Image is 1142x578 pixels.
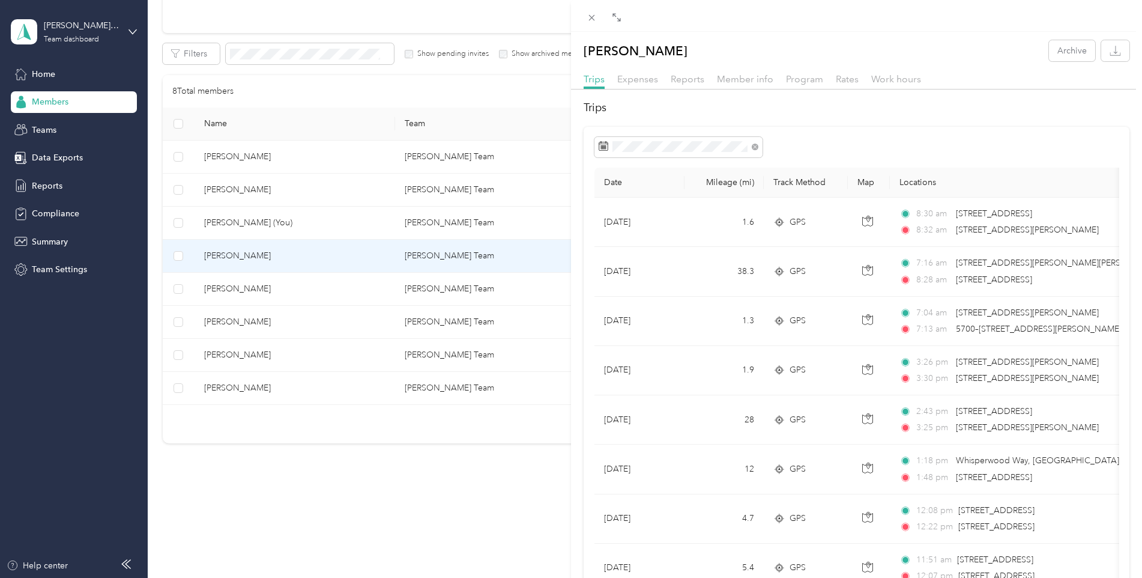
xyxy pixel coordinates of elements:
span: 7:04 am [916,306,950,320]
span: [STREET_ADDRESS][PERSON_NAME] [956,225,1099,235]
span: 2:43 pm [916,405,950,418]
td: 12 [684,445,764,494]
h2: Trips [584,100,1129,116]
td: [DATE] [594,395,684,445]
span: 8:32 am [916,224,950,237]
span: Trips [584,73,605,85]
td: 1.9 [684,346,764,395]
span: [STREET_ADDRESS] [958,505,1035,516]
span: 7:13 am [916,323,950,336]
td: 4.7 [684,494,764,544]
span: GPS [790,314,806,327]
span: 12:08 pm [916,504,953,517]
span: 7:16 am [916,257,950,270]
span: [STREET_ADDRESS] [956,406,1032,416]
span: Rates [836,73,859,85]
td: [DATE] [594,297,684,346]
span: 11:51 am [916,553,952,567]
span: 12:22 pm [916,520,953,534]
span: Reports [671,73,704,85]
span: [STREET_ADDRESS] [957,555,1033,565]
td: [DATE] [594,247,684,296]
td: 28 [684,395,764,445]
td: 1.3 [684,297,764,346]
td: [DATE] [594,494,684,544]
td: 1.6 [684,198,764,247]
span: Work hours [871,73,921,85]
span: GPS [790,364,806,377]
span: 1:48 pm [916,471,950,484]
span: Member info [717,73,773,85]
span: [STREET_ADDRESS][PERSON_NAME] [956,308,1099,318]
th: Track Method [764,168,848,198]
iframe: Everlance-gr Chat Button Frame [1075,511,1142,578]
span: [STREET_ADDRESS][PERSON_NAME] [956,373,1099,383]
span: GPS [790,463,806,476]
span: GPS [790,561,806,574]
th: Mileage (mi) [684,168,764,198]
th: Map [848,168,890,198]
span: Program [786,73,823,85]
span: [STREET_ADDRESS] [956,208,1032,219]
span: 8:30 am [916,207,950,221]
span: GPS [790,265,806,278]
span: GPS [790,413,806,427]
td: [DATE] [594,346,684,395]
span: [STREET_ADDRESS][PERSON_NAME] [956,357,1099,367]
span: 1:18 pm [916,454,950,467]
button: Archive [1049,40,1095,61]
p: [PERSON_NAME] [584,40,687,61]
span: [STREET_ADDRESS] [956,472,1032,482]
span: [STREET_ADDRESS] [956,275,1032,285]
span: GPS [790,512,806,525]
span: [STREET_ADDRESS] [958,522,1035,532]
span: GPS [790,216,806,229]
span: Expenses [617,73,658,85]
span: 3:25 pm [916,421,950,434]
span: 3:26 pm [916,356,950,369]
span: 8:28 am [916,273,950,287]
span: 3:30 pm [916,372,950,385]
td: 38.3 [684,247,764,296]
td: [DATE] [594,445,684,494]
td: [DATE] [594,198,684,247]
th: Date [594,168,684,198]
span: [STREET_ADDRESS][PERSON_NAME] [956,422,1099,433]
